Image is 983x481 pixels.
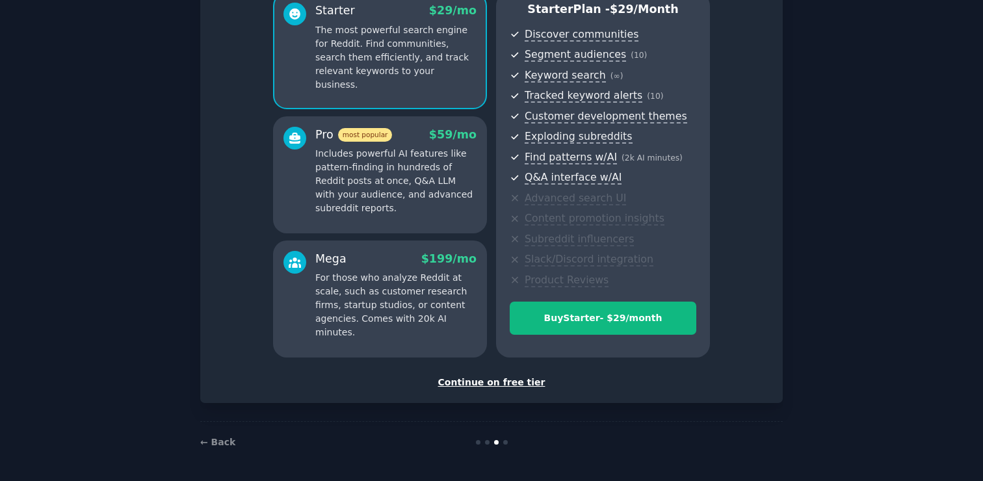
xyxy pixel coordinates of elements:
[315,251,347,267] div: Mega
[315,271,477,339] p: For those who analyze Reddit at scale, such as customer research firms, startup studios, or conte...
[525,130,632,144] span: Exploding subreddits
[510,302,696,335] button: BuyStarter- $29/month
[214,376,769,389] div: Continue on free tier
[315,147,477,215] p: Includes powerful AI features like pattern-finding in hundreds of Reddit posts at once, Q&A LLM w...
[525,89,642,103] span: Tracked keyword alerts
[525,69,606,83] span: Keyword search
[647,92,663,101] span: ( 10 )
[631,51,647,60] span: ( 10 )
[421,252,477,265] span: $ 199 /mo
[525,48,626,62] span: Segment audiences
[525,171,622,185] span: Q&A interface w/AI
[510,311,696,325] div: Buy Starter - $ 29 /month
[525,192,626,205] span: Advanced search UI
[315,127,392,143] div: Pro
[510,1,696,18] p: Starter Plan -
[525,151,617,164] span: Find patterns w/AI
[525,253,653,266] span: Slack/Discord integration
[429,4,477,17] span: $ 29 /mo
[315,3,355,19] div: Starter
[610,71,623,81] span: ( ∞ )
[429,128,477,141] span: $ 59 /mo
[200,437,235,447] a: ← Back
[315,23,477,92] p: The most powerful search engine for Reddit. Find communities, search them efficiently, and track ...
[525,233,634,246] span: Subreddit influencers
[525,28,638,42] span: Discover communities
[525,274,609,287] span: Product Reviews
[525,110,687,123] span: Customer development themes
[338,128,393,142] span: most popular
[622,153,683,162] span: ( 2k AI minutes )
[525,212,664,226] span: Content promotion insights
[610,3,679,16] span: $ 29 /month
